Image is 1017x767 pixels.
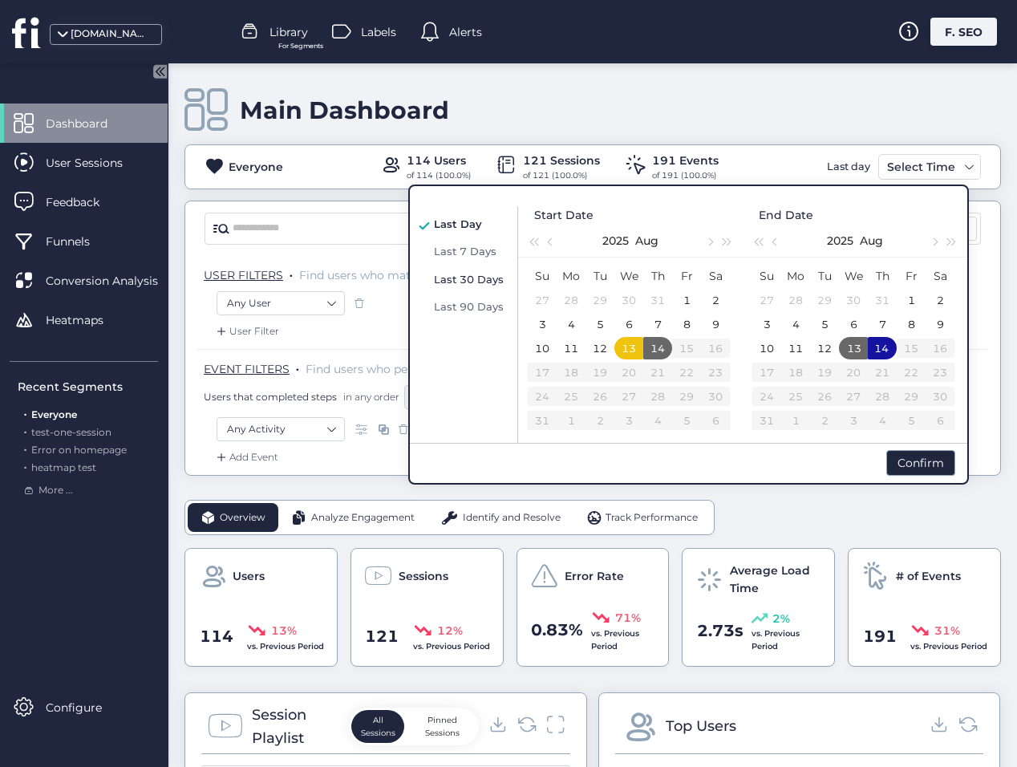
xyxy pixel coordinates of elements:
[351,710,404,743] button: All Sessions
[839,264,868,288] th: Wed
[897,312,926,336] td: 2025-08-08
[24,440,26,456] span: .
[781,288,810,312] td: 2025-07-28
[868,264,897,288] th: Thu
[614,336,643,360] td: 2025-08-13
[677,315,696,334] div: 8
[213,323,279,339] div: User Filter
[533,315,552,334] div: 3
[781,312,810,336] td: 2025-08-04
[910,641,987,651] span: vs. Previous Period
[619,290,638,310] div: 30
[810,264,839,288] th: Tue
[585,312,614,336] td: 2025-08-05
[757,315,776,334] div: 3
[868,336,897,360] td: 2025-08-14
[531,618,583,643] span: 0.83%
[666,715,736,737] div: Top Users
[227,291,334,315] nz-select-item: Any User
[786,290,805,310] div: 28
[434,217,482,230] span: Last Day
[528,264,557,288] th: Sun
[930,18,997,46] div: F. SEO
[700,225,718,257] button: Next month (PageDown)
[643,312,672,336] td: 2025-08-07
[926,312,954,336] td: 2025-08-09
[839,312,868,336] td: 2025-08-06
[585,288,614,312] td: 2025-07-29
[614,264,643,288] th: Wed
[730,562,821,597] span: Average Load Time
[868,312,897,336] td: 2025-08-07
[868,288,897,312] td: 2025-07-31
[561,315,581,334] div: 4
[706,290,725,310] div: 2
[752,312,781,336] td: 2025-08-03
[296,359,299,375] span: .
[557,288,585,312] td: 2025-07-28
[648,290,667,310] div: 31
[860,225,883,257] button: Aug
[200,624,233,649] span: 114
[719,225,736,257] button: Next year (Control + right)
[752,336,781,360] td: 2025-08-10
[413,641,490,651] span: vs. Previous Period
[648,339,667,358] div: 14
[542,225,560,257] button: Previous month (PageUp)
[408,710,476,743] button: Pinned Sessions
[863,624,897,649] span: 191
[306,362,528,376] span: Find users who performed these events
[290,265,293,281] span: .
[925,225,942,257] button: Next month (PageDown)
[602,225,629,257] button: 2025
[701,312,730,336] td: 2025-08-09
[786,315,805,334] div: 4
[590,315,610,334] div: 5
[24,405,26,420] span: .
[930,290,950,310] div: 2
[815,315,834,334] div: 5
[46,699,126,716] span: Configure
[437,622,463,639] span: 12%
[701,264,730,288] th: Sat
[757,339,776,358] div: 10
[252,704,345,749] div: Session Playlist
[810,312,839,336] td: 2025-08-05
[528,288,557,312] td: 2025-07-27
[844,290,863,310] div: 30
[749,225,767,257] button: Last year (Control + left)
[229,158,283,176] div: Everyone
[786,339,805,358] div: 11
[883,157,959,177] div: Select Time
[557,312,585,336] td: 2025-08-04
[614,312,643,336] td: 2025-08-06
[399,567,448,585] span: Sessions
[434,300,504,313] span: Last 90 Days
[46,233,114,250] span: Funnels
[619,315,638,334] div: 6
[697,619,744,643] span: 2.73s
[614,288,643,312] td: 2025-07-30
[340,390,399,404] span: in any order
[463,510,561,526] span: Identify and Resolve
[525,225,542,257] button: Last year (Control + left)
[606,510,698,526] span: Track Performance
[46,154,147,172] span: User Sessions
[677,290,696,310] div: 1
[926,288,954,312] td: 2025-08-02
[590,339,610,358] div: 12
[872,339,891,358] div: 14
[652,169,719,182] div: of 191 (100.0%)
[759,206,813,224] span: End Date
[619,339,638,358] div: 13
[204,362,290,376] span: EVENT FILTERS
[528,312,557,336] td: 2025-08-03
[204,268,283,282] span: USER FILTERS
[902,315,921,334] div: 8
[557,264,585,288] th: Mon
[534,206,594,224] span: Start Date
[561,339,581,358] div: 11
[827,225,853,257] button: 2025
[523,169,600,182] div: of 121 (100.0%)
[648,315,667,334] div: 7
